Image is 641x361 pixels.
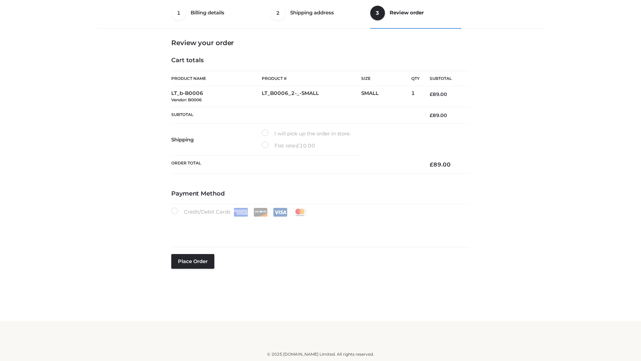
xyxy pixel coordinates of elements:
img: Amex [234,208,248,217]
th: Product # [262,71,361,86]
th: Order Total [171,156,420,173]
bdi: 89.00 [430,91,447,97]
img: Visa [273,208,287,217]
h4: Payment Method [171,190,470,198]
th: Qty [411,71,420,86]
div: © 2025 [DOMAIN_NAME] Limited. All rights reserved. [99,351,542,358]
bdi: 10.00 [296,142,315,149]
th: Size [361,71,408,86]
iframe: Secure payment input frame [170,215,468,240]
td: SMALL [361,86,411,107]
h4: Cart totals [171,57,470,64]
label: Credit/Debit Cards [171,208,308,217]
bdi: 89.00 [430,161,451,168]
span: £ [430,91,433,97]
bdi: 89.00 [430,112,447,118]
img: Discover [253,208,268,217]
label: I will pick up the order in store. [262,129,351,138]
th: Subtotal [171,107,420,123]
span: £ [430,161,433,168]
th: Shipping [171,124,262,156]
th: Subtotal [420,71,470,86]
th: Product Name [171,71,262,86]
span: £ [430,112,433,118]
button: Place order [171,254,214,269]
label: Flat rate: [262,141,315,150]
img: Mastercard [293,208,307,217]
span: £ [296,142,299,149]
td: LT_B0006_2-_-SMALL [262,86,361,107]
h3: Review your order [171,39,470,47]
td: 1 [411,86,420,107]
small: Vendor: B0006 [171,97,202,102]
td: LT_b-B0006 [171,86,262,107]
